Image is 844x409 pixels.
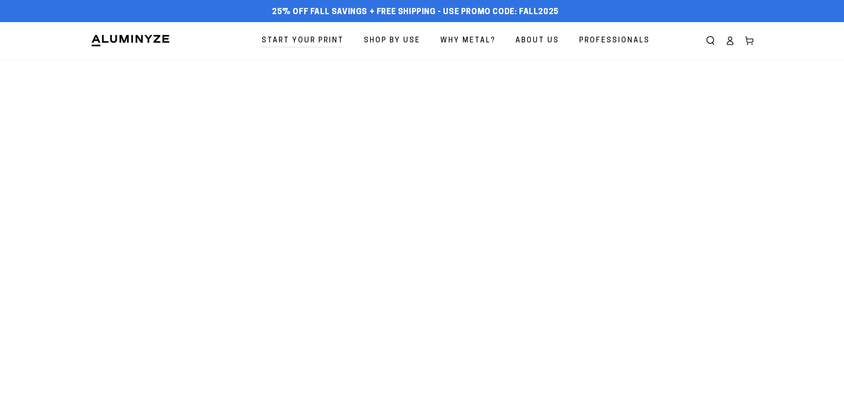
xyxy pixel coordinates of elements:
[434,29,502,53] a: Why Metal?
[255,29,351,53] a: Start Your Print
[516,34,559,47] span: About Us
[579,34,650,47] span: Professionals
[509,29,566,53] a: About Us
[262,34,344,47] span: Start Your Print
[357,29,427,53] a: Shop By Use
[440,34,496,47] span: Why Metal?
[91,34,170,47] img: Aluminyze
[573,29,657,53] a: Professionals
[272,8,559,17] span: 25% off FALL Savings + Free Shipping - Use Promo Code: FALL2025
[701,31,720,50] summary: Search our site
[364,34,420,47] span: Shop By Use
